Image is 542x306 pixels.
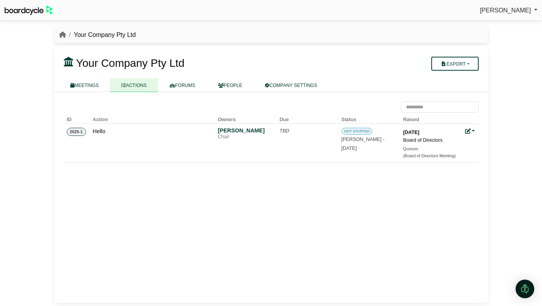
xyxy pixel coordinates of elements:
div: Quorum [403,146,458,152]
a: FORUMS [158,78,207,92]
img: BoardcycleBlackGreen-aaafeed430059cb809a45853b8cf6d952af9d84e6e89e1f1685b34bfd5cb7d64.svg [5,5,53,15]
th: ID [64,113,90,124]
small: [PERSON_NAME] - [342,137,385,151]
th: Status [338,113,400,124]
li: Your Company Pty Ltd [66,30,136,40]
th: Raised [400,113,462,124]
span: NOT STARTED [342,128,373,135]
div: [PERSON_NAME] [218,127,272,134]
div: Hello [93,127,209,136]
a: ACTIONS [110,78,158,92]
a: [PERSON_NAME] [480,5,537,16]
nav: breadcrumb [59,30,136,40]
button: Export [431,57,478,71]
div: (Board of Directors Meeting) [403,153,458,159]
span: [DATE] [342,146,357,151]
div: Board of Directors [403,136,458,144]
a: MEETINGS [59,78,110,92]
a: COMPANY SETTINGS [254,78,329,92]
span: [PERSON_NAME] [480,7,531,14]
a: PEOPLE [207,78,254,92]
th: Due [277,113,338,124]
span: Your Company Pty Ltd [76,57,185,69]
th: Action [90,113,215,124]
a: Quorum (Board of Directors Meeting) [403,146,458,159]
div: Chair [218,134,272,140]
div: TBD [280,127,334,135]
div: Open Intercom Messenger [516,280,534,298]
div: [DATE] [403,129,458,136]
span: 2025-1 [67,128,86,136]
th: Owners [215,113,277,124]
